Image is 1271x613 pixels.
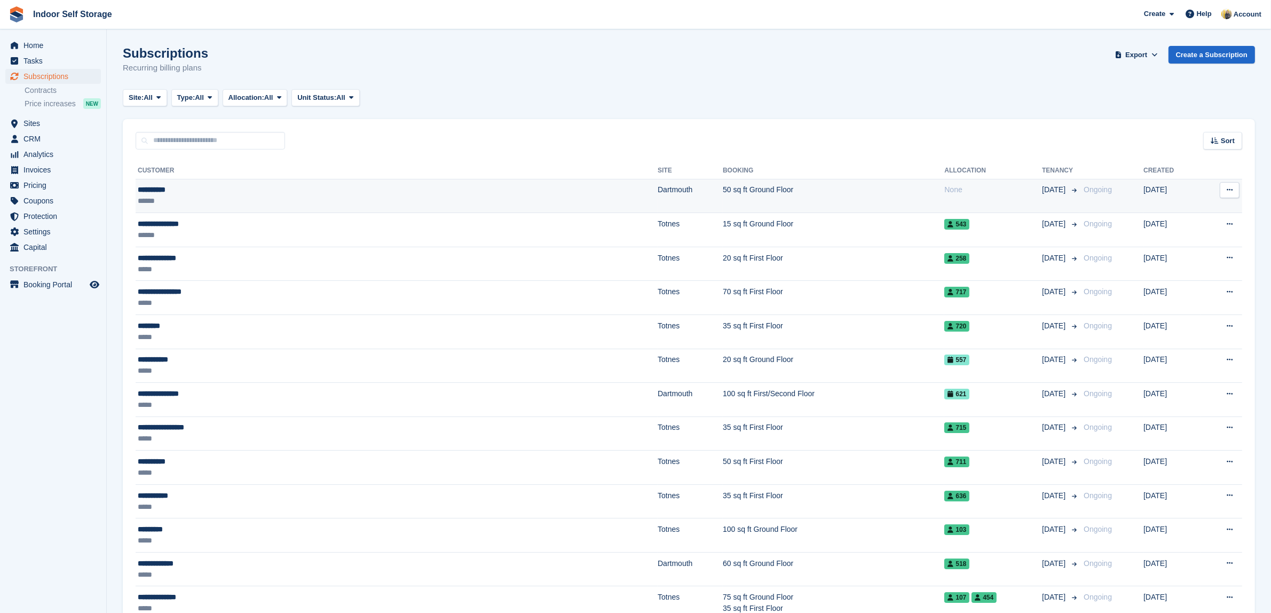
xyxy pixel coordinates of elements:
[1221,9,1232,19] img: Jo Moon
[129,92,144,103] span: Site:
[723,518,944,553] td: 100 sq ft Ground Floor
[23,178,88,193] span: Pricing
[1042,354,1068,365] span: [DATE]
[723,383,944,417] td: 100 sq ft First/Second Floor
[23,116,88,131] span: Sites
[723,484,944,518] td: 35 sq ft First Floor
[723,162,944,179] th: Booking
[1143,484,1201,518] td: [DATE]
[136,162,658,179] th: Customer
[1084,491,1112,500] span: Ongoing
[1197,9,1212,19] span: Help
[944,457,969,467] span: 711
[23,162,88,177] span: Invoices
[944,253,969,264] span: 258
[1143,416,1201,451] td: [DATE]
[291,89,359,107] button: Unit Status: All
[723,552,944,586] td: 60 sq ft Ground Floor
[1042,286,1068,297] span: [DATE]
[1144,9,1165,19] span: Create
[88,278,101,291] a: Preview store
[1143,349,1201,383] td: [DATE]
[944,162,1042,179] th: Allocation
[1042,184,1068,195] span: [DATE]
[1084,423,1112,431] span: Ongoing
[658,213,723,247] td: Totnes
[1084,525,1112,533] span: Ongoing
[1221,136,1235,146] span: Sort
[723,451,944,485] td: 50 sq ft First Floor
[723,247,944,281] td: 20 sq ft First Floor
[944,321,969,332] span: 720
[723,281,944,315] td: 70 sq ft First Floor
[944,491,969,501] span: 636
[1042,524,1068,535] span: [DATE]
[5,147,101,162] a: menu
[658,416,723,451] td: Totnes
[1113,46,1160,64] button: Export
[23,224,88,239] span: Settings
[5,53,101,68] a: menu
[1125,50,1147,60] span: Export
[5,209,101,224] a: menu
[658,451,723,485] td: Totnes
[23,69,88,84] span: Subscriptions
[23,277,88,292] span: Booking Portal
[25,99,76,109] span: Price increases
[1143,315,1201,349] td: [DATE]
[658,552,723,586] td: Dartmouth
[10,264,106,274] span: Storefront
[658,518,723,553] td: Totnes
[123,62,208,74] p: Recurring billing plans
[1084,389,1112,398] span: Ongoing
[1084,593,1112,601] span: Ongoing
[658,315,723,349] td: Totnes
[144,92,153,103] span: All
[177,92,195,103] span: Type:
[944,184,1042,195] div: None
[723,315,944,349] td: 35 sq ft First Floor
[1042,456,1068,467] span: [DATE]
[336,92,345,103] span: All
[1042,422,1068,433] span: [DATE]
[123,46,208,60] h1: Subscriptions
[1143,552,1201,586] td: [DATE]
[944,592,969,603] span: 107
[5,277,101,292] a: menu
[25,98,101,109] a: Price increases NEW
[658,179,723,213] td: Dartmouth
[5,240,101,255] a: menu
[1084,254,1112,262] span: Ongoing
[83,98,101,109] div: NEW
[1042,558,1068,569] span: [DATE]
[1084,321,1112,330] span: Ongoing
[1143,162,1201,179] th: Created
[1084,287,1112,296] span: Ongoing
[1042,253,1068,264] span: [DATE]
[25,85,101,96] a: Contracts
[1042,218,1068,230] span: [DATE]
[1084,355,1112,364] span: Ongoing
[5,178,101,193] a: menu
[171,89,218,107] button: Type: All
[1084,219,1112,228] span: Ongoing
[658,383,723,417] td: Dartmouth
[944,355,969,365] span: 557
[5,69,101,84] a: menu
[9,6,25,22] img: stora-icon-8386f47178a22dfd0bd8f6a31ec36ba5ce8667c1dd55bd0f319d3a0aa187defe.svg
[297,92,336,103] span: Unit Status:
[5,38,101,53] a: menu
[1084,457,1112,466] span: Ongoing
[1143,281,1201,315] td: [DATE]
[1143,518,1201,553] td: [DATE]
[5,162,101,177] a: menu
[944,422,969,433] span: 715
[23,209,88,224] span: Protection
[5,193,101,208] a: menu
[723,179,944,213] td: 50 sq ft Ground Floor
[1169,46,1255,64] a: Create a Subscription
[5,116,101,131] a: menu
[23,193,88,208] span: Coupons
[1042,320,1068,332] span: [DATE]
[23,38,88,53] span: Home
